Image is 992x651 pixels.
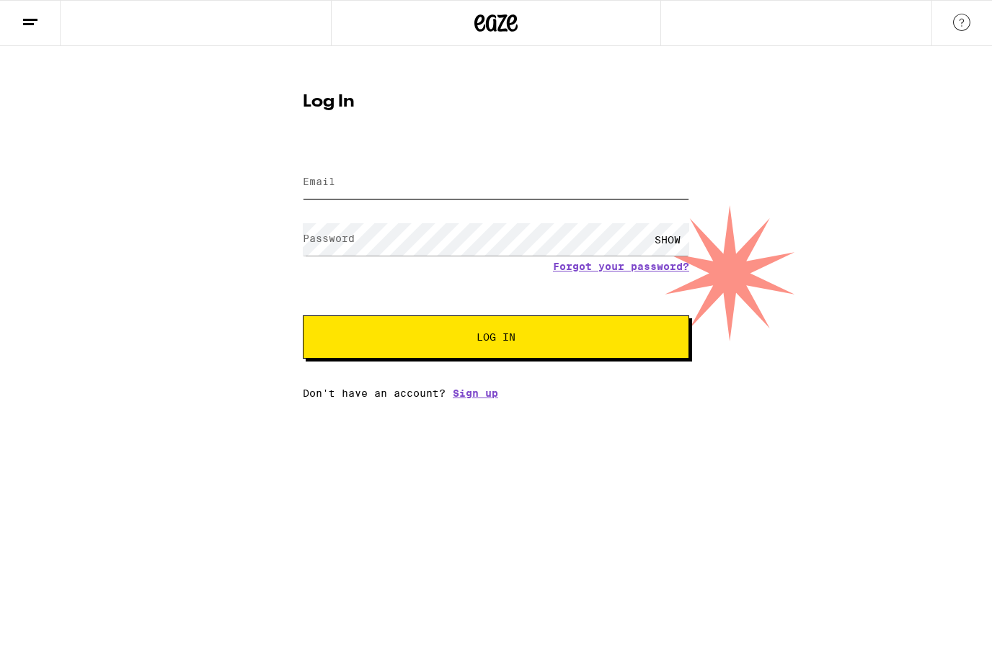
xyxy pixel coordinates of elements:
[303,94,689,111] h1: Log In
[303,166,689,199] input: Email
[646,223,689,256] div: SHOW
[453,387,498,399] a: Sign up
[303,387,689,399] div: Don't have an account?
[553,261,689,272] a: Forgot your password?
[477,332,515,342] span: Log In
[303,233,355,244] label: Password
[303,176,335,187] label: Email
[303,315,689,359] button: Log In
